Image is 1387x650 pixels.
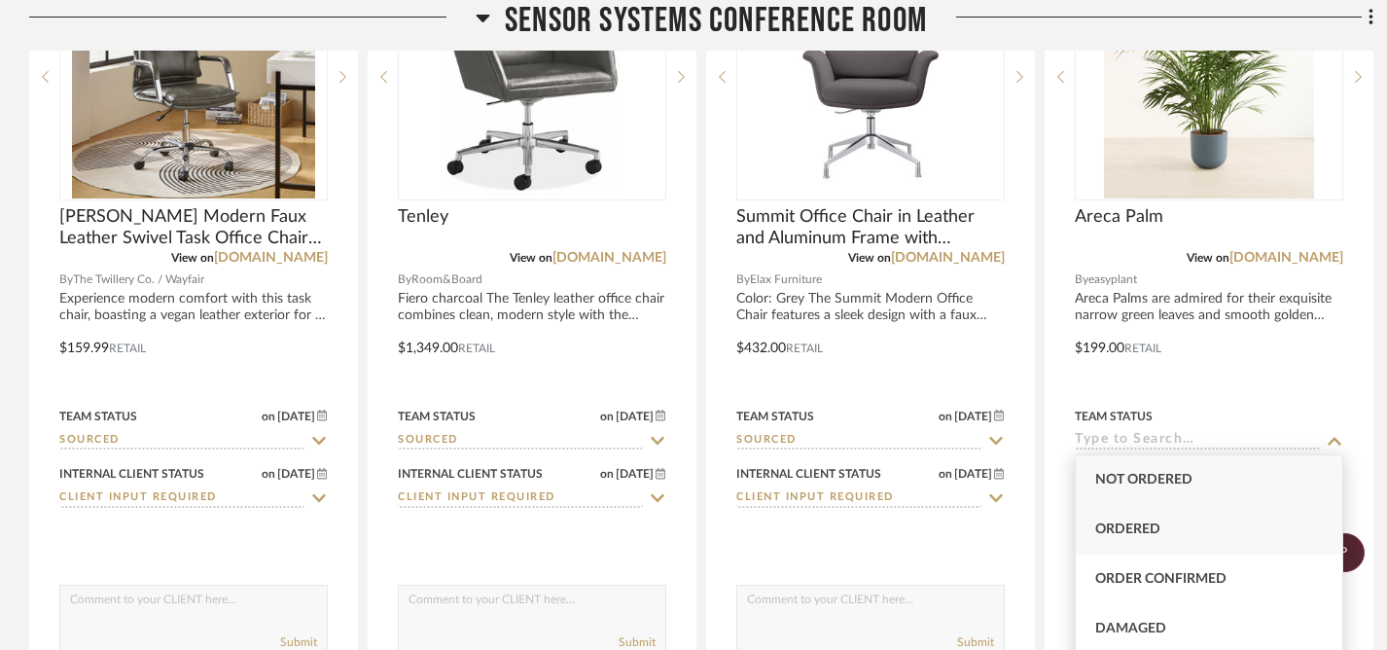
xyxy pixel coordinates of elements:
[600,411,614,422] span: on
[614,410,656,423] span: [DATE]
[214,251,328,265] a: [DOMAIN_NAME]
[736,465,881,483] div: Internal Client Status
[939,468,952,480] span: on
[952,410,994,423] span: [DATE]
[848,252,891,264] span: View on
[262,468,275,480] span: on
[59,465,204,483] div: Internal Client Status
[59,489,304,508] input: Type to Search…
[1075,206,1163,228] span: Areca Palm
[59,271,73,289] span: By
[398,408,476,425] div: Team Status
[59,408,137,425] div: Team Status
[1088,271,1137,289] span: easyplant
[1075,432,1320,451] input: Type to Search…
[398,271,411,289] span: By
[398,206,448,228] span: Tenley
[600,468,614,480] span: on
[1187,252,1229,264] span: View on
[736,432,981,451] input: Type to Search…
[1095,572,1227,586] span: Order Confirmed
[398,465,543,483] div: Internal Client Status
[736,271,750,289] span: By
[1229,251,1343,265] a: [DOMAIN_NAME]
[736,206,1005,249] span: Summit Office Chair in Leather and Aluminum Frame with Adjustable Height and Swivel
[1075,271,1088,289] span: By
[891,251,1005,265] a: [DOMAIN_NAME]
[510,252,552,264] span: View on
[262,411,275,422] span: on
[939,411,952,422] span: on
[750,271,822,289] span: Elax Furniture
[1095,622,1166,635] span: Damaged
[736,408,814,425] div: Team Status
[1095,523,1160,536] span: Ordered
[1075,408,1153,425] div: Team Status
[275,467,317,481] span: [DATE]
[736,489,981,508] input: Type to Search…
[171,252,214,264] span: View on
[398,489,643,508] input: Type to Search…
[411,271,482,289] span: Room&Board
[398,432,643,451] input: Type to Search…
[59,432,304,451] input: Type to Search…
[552,251,666,265] a: [DOMAIN_NAME]
[275,410,317,423] span: [DATE]
[73,271,204,289] span: The Twillery Co. / Wayfair
[952,467,994,481] span: [DATE]
[59,206,328,249] span: [PERSON_NAME] Modern Faux Leather Swivel Task Office Chair with Tufted Back
[1095,473,1192,487] span: Not ordered
[614,467,656,481] span: [DATE]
